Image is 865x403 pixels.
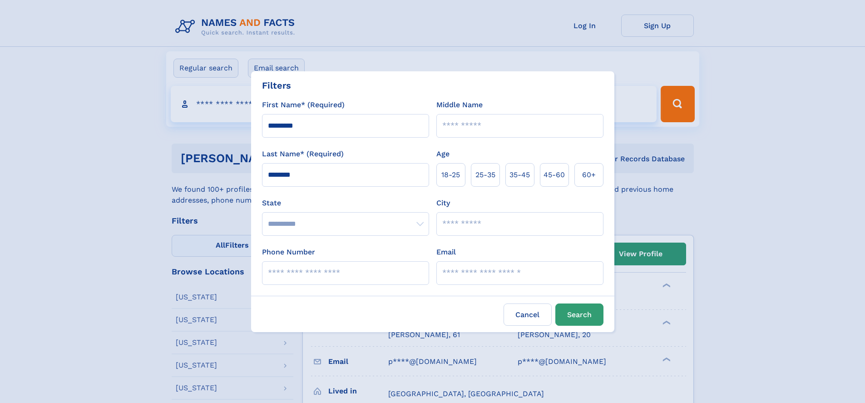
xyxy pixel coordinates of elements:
[436,100,483,110] label: Middle Name
[504,303,552,326] label: Cancel
[436,149,450,159] label: Age
[582,169,596,180] span: 60+
[475,169,495,180] span: 25‑35
[436,198,450,209] label: City
[262,247,315,258] label: Phone Number
[262,198,429,209] label: State
[555,303,603,326] button: Search
[262,149,344,159] label: Last Name* (Required)
[262,79,291,92] div: Filters
[509,169,530,180] span: 35‑45
[262,100,345,110] label: First Name* (Required)
[436,247,456,258] label: Email
[441,169,460,180] span: 18‑25
[544,169,565,180] span: 45‑60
